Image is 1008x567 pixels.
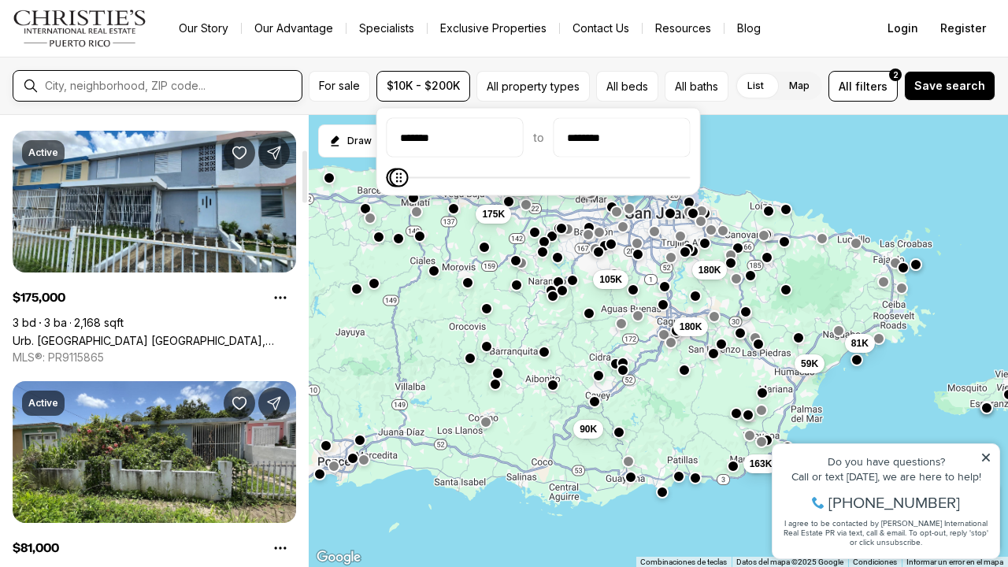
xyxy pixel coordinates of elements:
span: 90K [580,423,597,435]
span: 175K [482,208,505,220]
span: For sale [319,80,360,92]
input: priceMin [387,119,523,157]
button: Property options [265,282,296,313]
a: Blog [724,17,773,39]
button: Allfilters2 [828,71,898,102]
label: Map [776,72,822,100]
button: Share Property [258,137,290,169]
p: Active [28,146,58,159]
span: filters [855,78,888,94]
span: I agree to be contacted by [PERSON_NAME] International Real Estate PR via text, call & email. To ... [20,97,224,127]
span: Save search [914,80,985,92]
button: For sale [309,71,370,102]
span: Maximum [389,169,408,187]
button: 180K [692,260,728,279]
button: 59K [795,354,825,372]
a: Specialists [346,17,427,39]
button: All beds [596,71,658,102]
span: 59K [801,357,818,369]
span: 180K [699,263,721,276]
img: logo [13,9,147,47]
button: All baths [665,71,728,102]
a: Urb. Irlanda Heights CALLE MIZAR, BAYAMON PR, 00956 [13,334,296,347]
div: Do you have questions? [17,35,228,46]
a: Our Advantage [242,17,346,39]
button: Start drawing [318,124,382,157]
span: 2 [893,69,899,81]
button: 81K [845,333,875,352]
button: 105K [593,270,628,289]
span: [PHONE_NUMBER] [65,74,196,90]
button: Save search [904,71,995,101]
span: Minimum [387,169,406,187]
button: Save Property: K-8 1st ST RIO BLANCO HEIGHTS [224,387,255,419]
button: Register [931,13,995,44]
span: $10K - $200K [387,80,460,92]
p: Active [28,397,58,409]
button: Contact Us [560,17,642,39]
a: Our Story [166,17,241,39]
span: 180K [680,320,702,332]
span: All [839,78,852,94]
label: List [735,72,776,100]
span: Datos del mapa ©2025 Google [736,558,843,566]
button: 175K [476,205,511,224]
button: 163K [743,454,779,473]
button: Save Property: Urb. Irlanda Heights CALLE MIZAR [224,137,255,169]
a: Resources [643,17,724,39]
button: Property options [265,532,296,564]
a: Exclusive Properties [428,17,559,39]
div: Call or text [DATE], we are here to help! [17,50,228,61]
input: priceMax [554,119,690,157]
span: Register [940,22,986,35]
button: Share Property [258,387,290,419]
button: 180K [673,317,709,335]
span: to [533,132,544,144]
button: All property types [476,71,590,102]
span: 163K [750,458,773,470]
button: 90K [573,420,603,439]
span: 105K [599,273,622,286]
span: 81K [851,336,869,349]
button: Login [878,13,928,44]
span: Login [888,22,918,35]
button: $10K - $200K [376,71,470,102]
